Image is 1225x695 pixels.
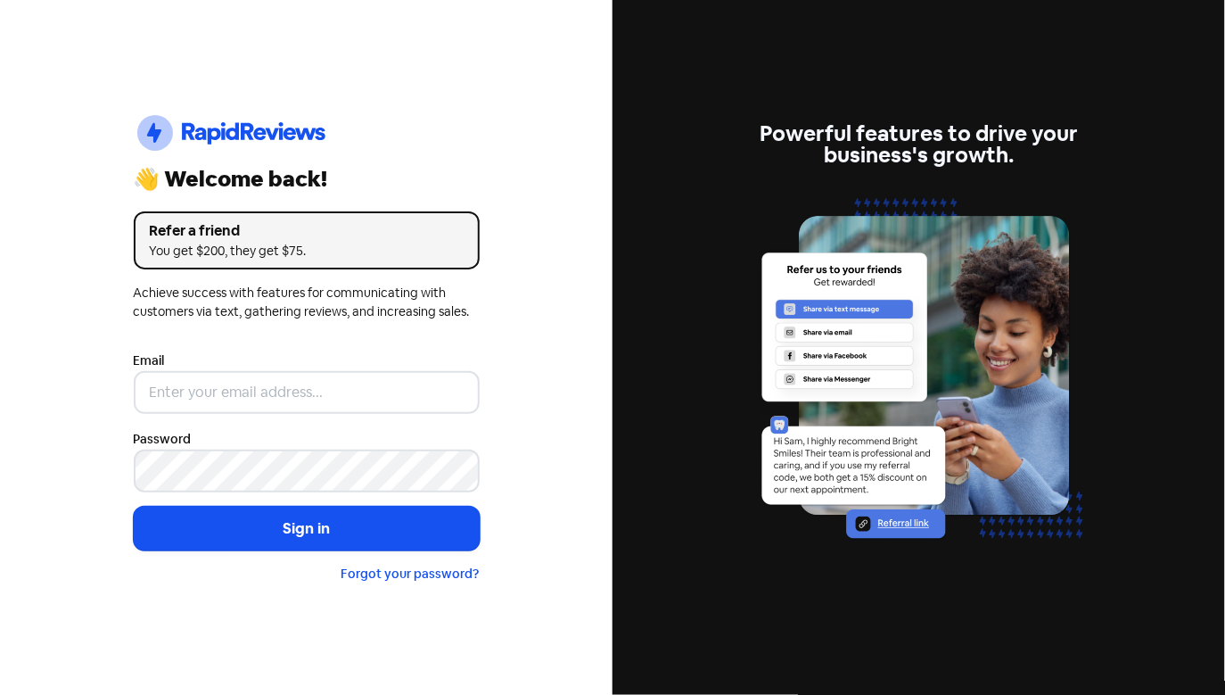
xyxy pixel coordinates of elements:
[134,371,480,414] input: Enter your email address...
[150,242,464,261] div: You get $200, they get $75.
[150,220,464,242] div: Refer a friend
[746,123,1092,166] div: Powerful features to drive your business's growth.
[134,352,165,370] label: Email
[134,169,480,190] div: 👋 Welcome back!
[134,430,192,449] label: Password
[134,507,480,551] button: Sign in
[746,187,1092,572] img: referrals
[134,284,480,321] div: Achieve success with features for communicating with customers via text, gathering reviews, and i...
[341,566,480,582] a: Forgot your password?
